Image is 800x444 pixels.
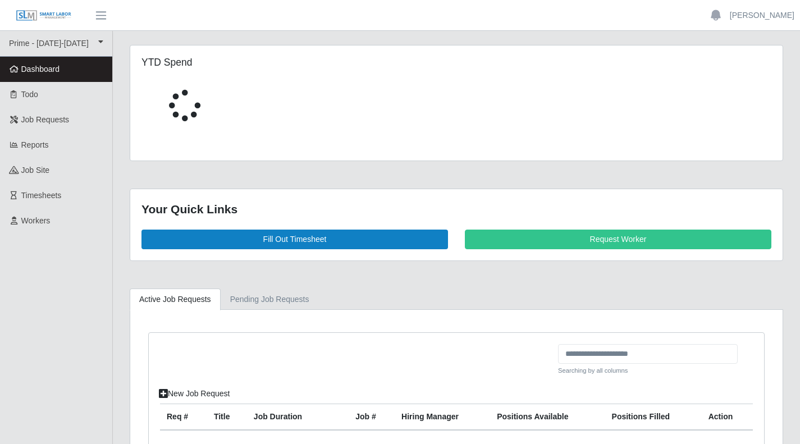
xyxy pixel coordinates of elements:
small: Searching by all columns [558,366,738,376]
span: Job Requests [21,115,70,124]
a: Active Job Requests [130,289,221,310]
span: Dashboard [21,65,60,74]
h5: YTD Spend [141,57,340,68]
span: job site [21,166,50,175]
th: Job # [349,404,395,431]
div: Your Quick Links [141,200,771,218]
span: Timesheets [21,191,62,200]
a: Pending Job Requests [221,289,319,310]
th: Action [702,404,753,431]
th: Req # [160,404,207,431]
img: SLM Logo [16,10,72,22]
th: Hiring Manager [395,404,490,431]
span: Reports [21,140,49,149]
th: Title [207,404,247,431]
th: Positions Filled [605,404,702,431]
a: Request Worker [465,230,771,249]
th: Positions Available [490,404,605,431]
span: Todo [21,90,38,99]
a: New Job Request [152,384,237,404]
a: [PERSON_NAME] [730,10,794,21]
th: Job Duration [247,404,331,431]
span: Workers [21,216,51,225]
a: Fill Out Timesheet [141,230,448,249]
